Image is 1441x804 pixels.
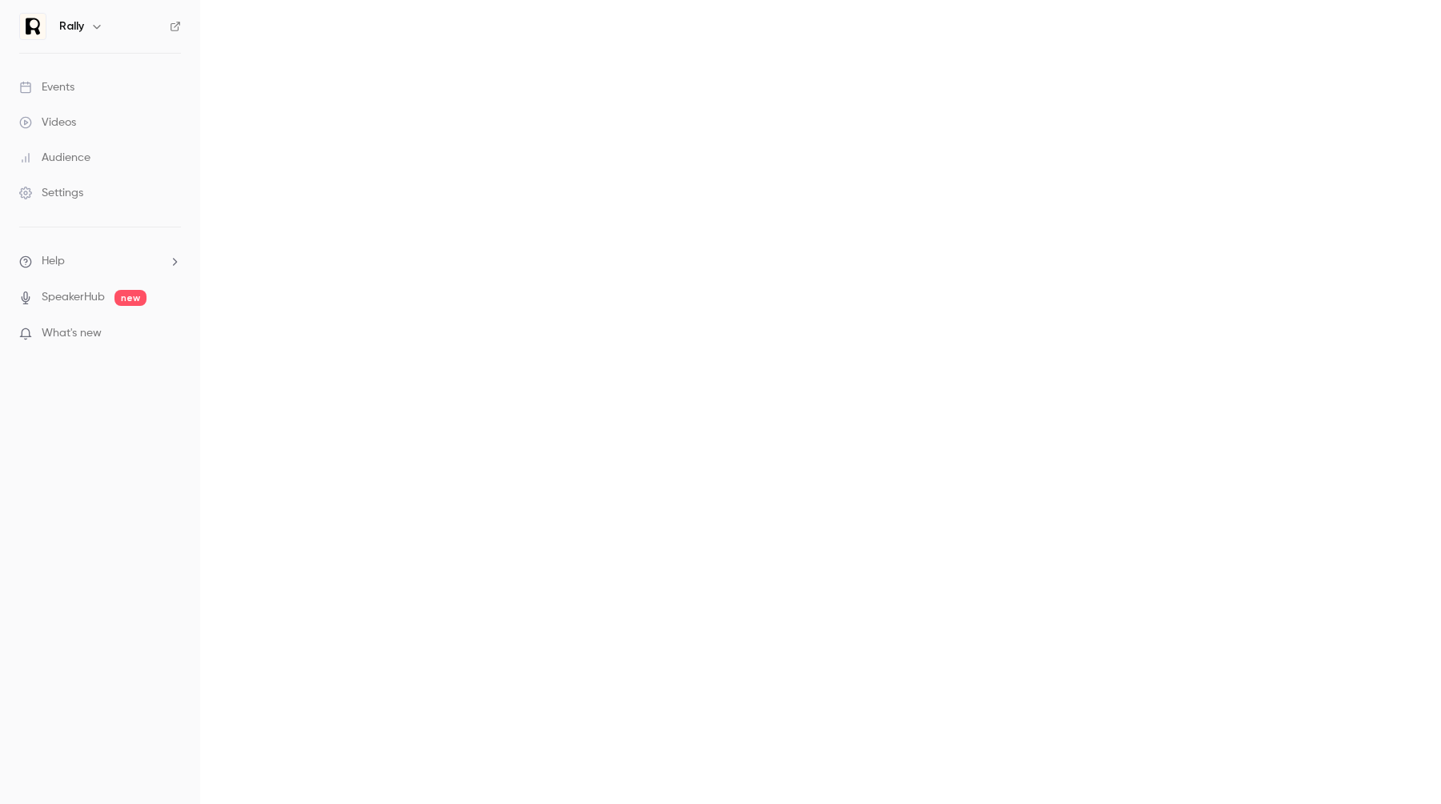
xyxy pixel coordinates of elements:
[19,79,74,95] div: Events
[19,253,181,270] li: help-dropdown-opener
[42,253,65,270] span: Help
[20,14,46,39] img: Rally
[19,150,90,166] div: Audience
[42,325,102,342] span: What's new
[19,115,76,131] div: Videos
[114,290,147,306] span: new
[59,18,84,34] h6: Rally
[19,185,83,201] div: Settings
[42,289,105,306] a: SpeakerHub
